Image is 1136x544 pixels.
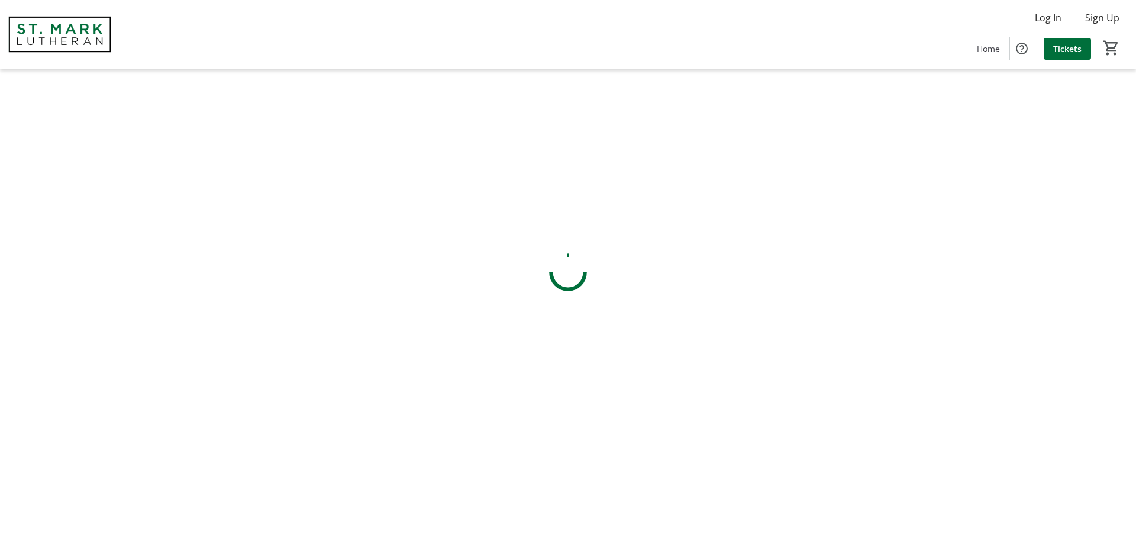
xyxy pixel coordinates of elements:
[1085,11,1119,25] span: Sign Up
[1025,8,1071,27] button: Log In
[1100,37,1122,59] button: Cart
[7,5,112,64] img: St. Mark Lutheran School's Logo
[977,43,1000,55] span: Home
[1035,11,1061,25] span: Log In
[967,38,1009,60] a: Home
[1044,38,1091,60] a: Tickets
[1053,43,1082,55] span: Tickets
[1076,8,1129,27] button: Sign Up
[1010,37,1034,60] button: Help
